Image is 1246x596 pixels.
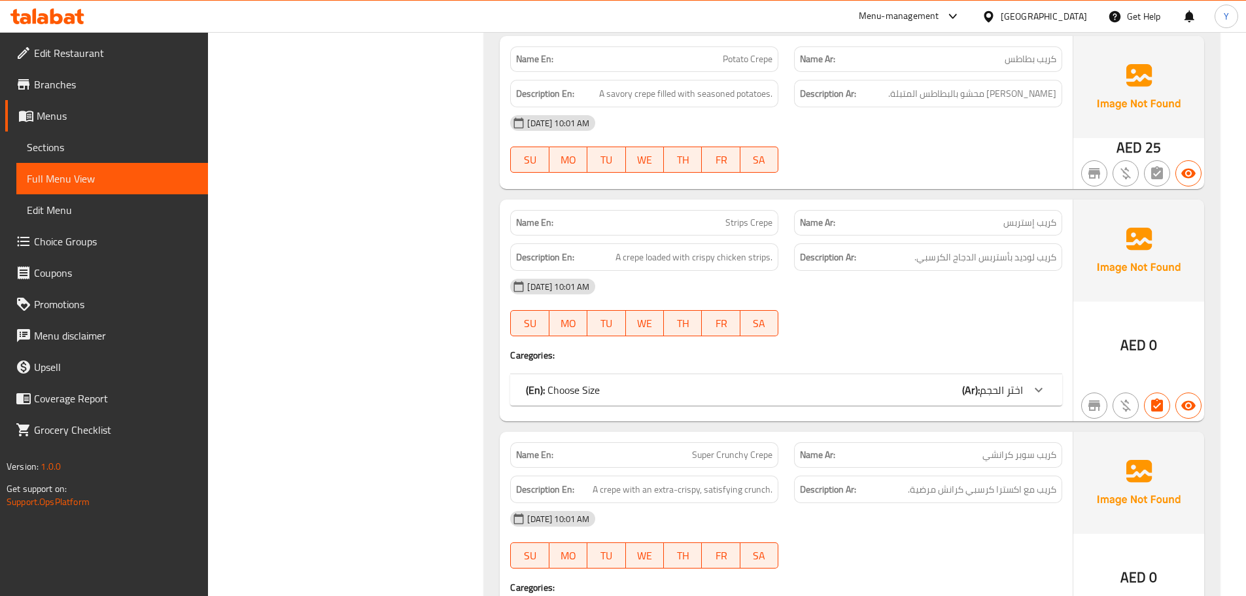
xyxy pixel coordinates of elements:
[516,314,544,333] span: SU
[526,382,600,398] p: Choose Size
[1073,36,1204,138] img: Ae5nvW7+0k+MAAAAAElFTkSuQmCC
[516,546,544,565] span: SU
[516,216,553,230] strong: Name En:
[37,108,198,124] span: Menus
[1005,52,1056,66] span: كريب بطاطس
[702,542,740,569] button: FR
[510,147,549,173] button: SU
[746,314,773,333] span: SA
[16,163,208,194] a: Full Menu View
[522,513,595,525] span: [DATE] 10:01 AM
[740,147,778,173] button: SA
[626,310,664,336] button: WE
[980,380,1023,400] span: اختر الحجم
[914,249,1056,266] span: كريب لوديد بأستربس الدجاج الكرسبي.
[1145,135,1161,160] span: 25
[516,52,553,66] strong: Name En:
[631,546,659,565] span: WE
[725,216,772,230] span: Strips Crepe
[1081,160,1107,186] button: Not branch specific item
[1144,160,1170,186] button: Not has choices
[692,448,772,462] span: Super Crunchy Crepe
[664,542,702,569] button: TH
[631,314,659,333] span: WE
[34,422,198,438] span: Grocery Checklist
[593,314,620,333] span: TU
[27,171,198,186] span: Full Menu View
[587,542,625,569] button: TU
[510,581,1062,594] h4: Caregories:
[1175,160,1202,186] button: Available
[5,100,208,131] a: Menus
[5,351,208,383] a: Upsell
[626,542,664,569] button: WE
[5,69,208,100] a: Branches
[34,265,198,281] span: Coupons
[1224,9,1229,24] span: Y
[587,310,625,336] button: TU
[664,147,702,173] button: TH
[7,480,67,497] span: Get support on:
[522,117,595,130] span: [DATE] 10:01 AM
[27,202,198,218] span: Edit Menu
[707,150,735,169] span: FR
[723,52,772,66] span: Potato Crepe
[1003,216,1056,230] span: كريب إستربس
[522,281,595,293] span: [DATE] 10:01 AM
[859,9,939,24] div: Menu-management
[599,86,772,102] span: A savory crepe filled with seasoned potatoes.
[908,482,1056,498] span: كريب مع اكسترا كرسبي كرانش مرضية.
[800,482,856,498] strong: Description Ar:
[707,546,735,565] span: FR
[1175,393,1202,419] button: Available
[5,226,208,257] a: Choice Groups
[510,542,549,569] button: SU
[1116,135,1142,160] span: AED
[1120,332,1146,358] span: AED
[982,448,1056,462] span: كريب سوبر كرانشي
[1073,432,1204,534] img: Ae5nvW7+0k+MAAAAAElFTkSuQmCC
[5,37,208,69] a: Edit Restaurant
[707,314,735,333] span: FR
[1001,9,1087,24] div: [GEOGRAPHIC_DATA]
[27,139,198,155] span: Sections
[516,448,553,462] strong: Name En:
[34,328,198,343] span: Menu disclaimer
[34,391,198,406] span: Coverage Report
[555,546,582,565] span: MO
[800,249,856,266] strong: Description Ar:
[1081,393,1107,419] button: Not branch specific item
[34,45,198,61] span: Edit Restaurant
[34,234,198,249] span: Choice Groups
[516,482,574,498] strong: Description En:
[510,374,1062,406] div: (En): Choose Size(Ar):اختر الحجم
[740,542,778,569] button: SA
[1149,565,1157,590] span: 0
[555,150,582,169] span: MO
[746,546,773,565] span: SA
[664,310,702,336] button: TH
[1144,393,1170,419] button: Has choices
[587,147,625,173] button: TU
[549,542,587,569] button: MO
[888,86,1056,102] span: كريب مالح محشو بالبطاطس المتبلة.
[516,249,574,266] strong: Description En:
[631,150,659,169] span: WE
[7,493,90,510] a: Support.OpsPlatform
[7,458,39,475] span: Version:
[5,257,208,289] a: Coupons
[1113,160,1139,186] button: Purchased item
[5,383,208,414] a: Coverage Report
[702,310,740,336] button: FR
[5,289,208,320] a: Promotions
[746,150,773,169] span: SA
[593,150,620,169] span: TU
[800,52,835,66] strong: Name Ar:
[5,414,208,446] a: Grocery Checklist
[34,296,198,312] span: Promotions
[510,310,549,336] button: SU
[1149,332,1157,358] span: 0
[626,147,664,173] button: WE
[800,216,835,230] strong: Name Ar:
[516,86,574,102] strong: Description En:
